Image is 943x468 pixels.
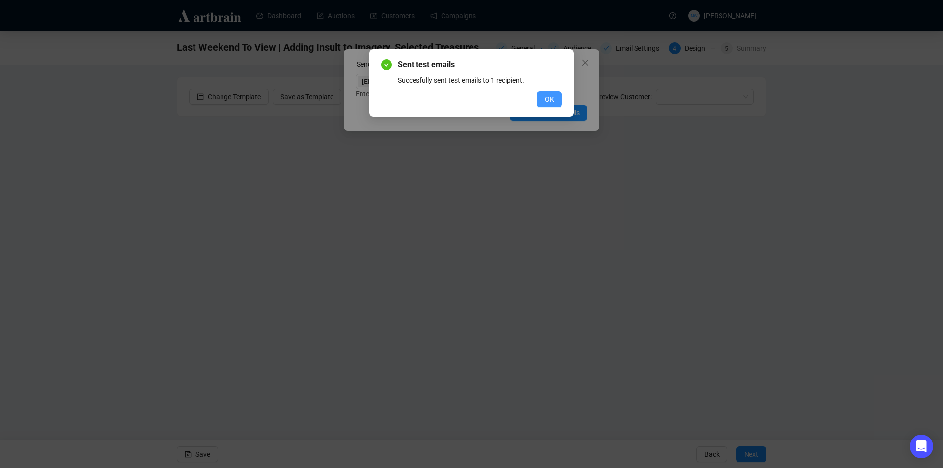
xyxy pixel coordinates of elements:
[398,75,562,85] div: Succesfully sent test emails to 1 recipient.
[537,91,562,107] button: OK
[910,435,933,458] div: Open Intercom Messenger
[381,59,392,70] span: check-circle
[398,59,562,71] span: Sent test emails
[545,94,554,105] span: OK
